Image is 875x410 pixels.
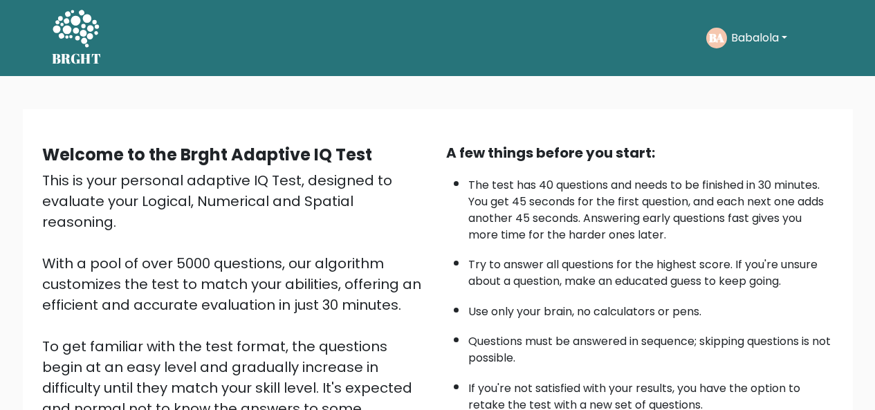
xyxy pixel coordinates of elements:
[468,170,833,243] li: The test has 40 questions and needs to be finished in 30 minutes. You get 45 seconds for the firs...
[446,142,833,163] div: A few things before you start:
[468,297,833,320] li: Use only your brain, no calculators or pens.
[42,143,372,166] b: Welcome to the Brght Adaptive IQ Test
[727,29,791,47] button: Babalola
[52,6,102,71] a: BRGHT
[468,326,833,366] li: Questions must be answered in sequence; skipping questions is not possible.
[468,250,833,290] li: Try to answer all questions for the highest score. If you're unsure about a question, make an edu...
[52,50,102,67] h5: BRGHT
[709,30,724,46] text: BA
